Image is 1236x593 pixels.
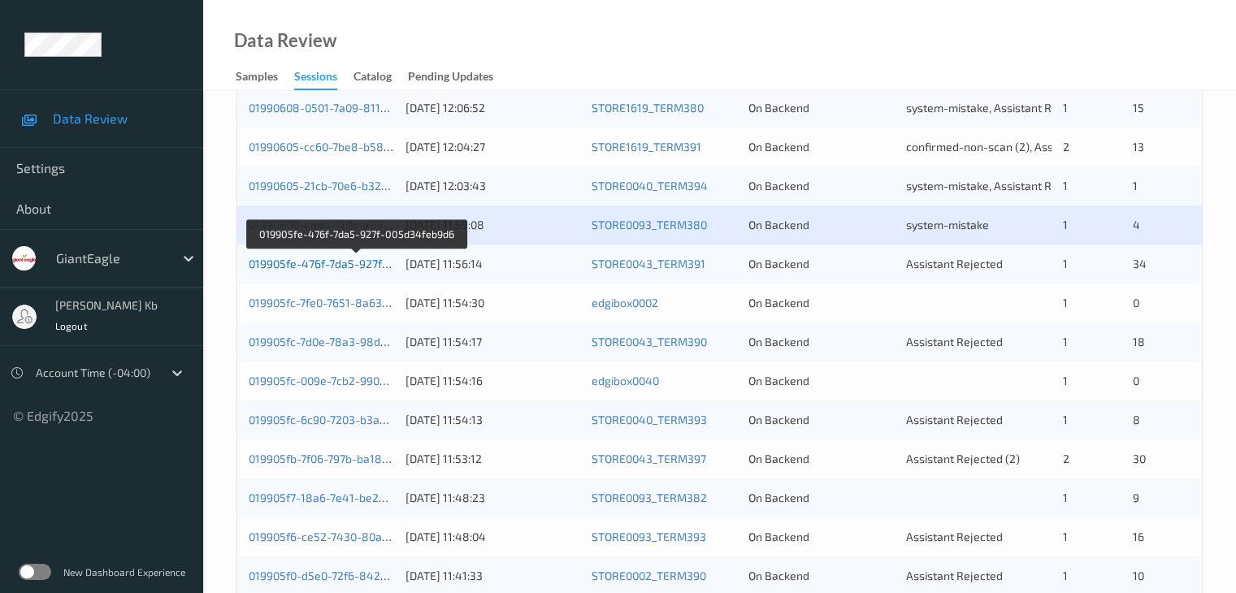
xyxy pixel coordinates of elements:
[592,374,659,387] a: edgibox0040
[748,217,894,233] div: On Backend
[249,413,468,426] a: 019905fc-6c90-7203-b3a5-d23e6dc00509
[249,140,470,154] a: 01990605-cc60-7be8-b582-7663c47d4513
[249,335,465,348] a: 019905fc-7d0e-78a3-98d5-9d50772714a1
[906,101,1177,115] span: system-mistake, Assistant Rejected, Unusual activity
[1132,257,1146,271] span: 34
[405,568,580,584] div: [DATE] 11:41:33
[1063,335,1068,348] span: 1
[1132,413,1139,426] span: 8
[906,179,1177,193] span: system-mistake, Assistant Rejected, Unusual activity
[1063,413,1068,426] span: 1
[906,530,1003,543] span: Assistant Rejected
[249,530,468,543] a: 019905f6-ce52-7430-80a3-03bb195e126e
[748,295,894,311] div: On Backend
[1063,179,1068,193] span: 1
[353,66,408,89] a: Catalog
[1132,569,1143,582] span: 10
[1063,218,1068,232] span: 1
[1063,296,1068,309] span: 1
[748,490,894,506] div: On Backend
[906,452,1020,465] span: Assistant Rejected (2)
[1063,452,1069,465] span: 2
[748,568,894,584] div: On Backend
[748,139,894,155] div: On Backend
[748,529,894,545] div: On Backend
[592,569,706,582] a: STORE0002_TERM390
[748,100,894,116] div: On Backend
[249,257,463,271] a: 019905fe-476f-7da5-927f-005d34feb9d6
[592,452,706,465] a: STORE0043_TERM397
[1063,569,1068,582] span: 1
[1132,335,1144,348] span: 18
[592,101,704,115] a: STORE1619_TERM380
[1132,374,1138,387] span: 0
[1063,491,1068,504] span: 1
[405,412,580,428] div: [DATE] 11:54:13
[405,100,580,116] div: [DATE] 12:06:52
[748,256,894,272] div: On Backend
[249,296,460,309] a: 019905fc-7fe0-7651-8a63-fa8d10b7dd9c
[1132,491,1138,504] span: 9
[405,334,580,350] div: [DATE] 11:54:17
[906,569,1003,582] span: Assistant Rejected
[236,68,278,89] div: Samples
[1132,101,1143,115] span: 15
[1063,140,1069,154] span: 2
[1132,218,1139,232] span: 4
[592,296,658,309] a: edgibox0002
[748,334,894,350] div: On Backend
[249,179,472,193] a: 01990605-21cb-70e6-b328-9003a6d33a80
[408,68,493,89] div: Pending Updates
[592,179,708,193] a: STORE0040_TERM394
[234,32,336,49] div: Data Review
[236,66,294,89] a: Samples
[906,257,1003,271] span: Assistant Rejected
[1063,101,1068,115] span: 1
[405,178,580,194] div: [DATE] 12:03:43
[906,218,989,232] span: system-mistake
[748,412,894,428] div: On Backend
[592,257,705,271] a: STORE0043_TERM391
[1063,257,1068,271] span: 1
[1132,296,1138,309] span: 0
[1132,452,1145,465] span: 30
[405,217,580,233] div: [DATE] 11:59:08
[353,68,392,89] div: Catalog
[592,218,707,232] a: STORE0093_TERM380
[748,178,894,194] div: On Backend
[1132,179,1137,193] span: 1
[249,452,462,465] a: 019905fb-7f06-797b-ba18-bc4a004ff863
[249,491,461,504] a: 019905f7-18a6-7e41-be29-94b7ef5dff87
[906,335,1003,348] span: Assistant Rejected
[592,413,707,426] a: STORE0040_TERM393
[405,295,580,311] div: [DATE] 11:54:30
[405,373,580,389] div: [DATE] 11:54:16
[748,451,894,467] div: On Backend
[405,139,580,155] div: [DATE] 12:04:27
[592,530,706,543] a: STORE0093_TERM393
[249,101,468,115] a: 01990608-0501-7a09-8113-3e96d166db02
[592,140,701,154] a: STORE1619_TERM391
[1132,140,1143,154] span: 13
[408,66,510,89] a: Pending Updates
[592,335,707,348] a: STORE0043_TERM390
[1063,530,1068,543] span: 1
[294,66,353,90] a: Sessions
[748,373,894,389] div: On Backend
[405,451,580,467] div: [DATE] 11:53:12
[294,68,337,90] div: Sessions
[906,413,1003,426] span: Assistant Rejected
[405,256,580,272] div: [DATE] 11:56:14
[592,491,707,504] a: STORE0093_TERM382
[405,529,580,545] div: [DATE] 11:48:04
[249,218,470,232] a: 01990600-edd4-710b-a99d-96156068e91a
[249,374,462,387] a: 019905fc-009e-7cb2-9909-1baf3d4e9f2c
[1063,374,1068,387] span: 1
[405,490,580,506] div: [DATE] 11:48:23
[1132,530,1143,543] span: 16
[249,569,465,582] a: 019905f0-d5e0-72f6-842c-379dce3afd47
